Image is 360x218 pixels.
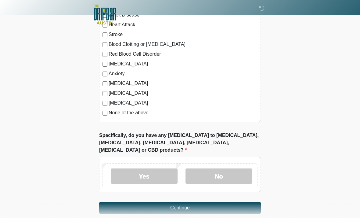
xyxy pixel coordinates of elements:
input: None of the above [103,111,107,116]
input: Anxiety [103,72,107,76]
img: The DRIPBaR - Austin The Domain Logo [93,5,116,24]
label: No [185,168,252,184]
input: Blood Clotting or [MEDICAL_DATA] [103,42,107,47]
label: [MEDICAL_DATA] [109,60,257,68]
input: [MEDICAL_DATA] [103,101,107,106]
button: Continue [99,202,261,214]
label: Blood Clotting or [MEDICAL_DATA] [109,41,257,48]
label: Anxiety [109,70,257,77]
label: [MEDICAL_DATA] [109,99,257,107]
label: Stroke [109,31,257,38]
input: [MEDICAL_DATA] [103,81,107,86]
input: [MEDICAL_DATA] [103,62,107,67]
label: Specifically, do you have any [MEDICAL_DATA] to [MEDICAL_DATA], [MEDICAL_DATA], [MEDICAL_DATA], [... [99,132,261,154]
input: [MEDICAL_DATA] [103,91,107,96]
label: [MEDICAL_DATA] [109,80,257,87]
label: [MEDICAL_DATA] [109,90,257,97]
input: Stroke [103,32,107,37]
label: None of the above [109,109,257,116]
label: Yes [111,168,178,184]
input: Red Blood Cell Disorder [103,52,107,57]
label: Red Blood Cell Disorder [109,50,257,58]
